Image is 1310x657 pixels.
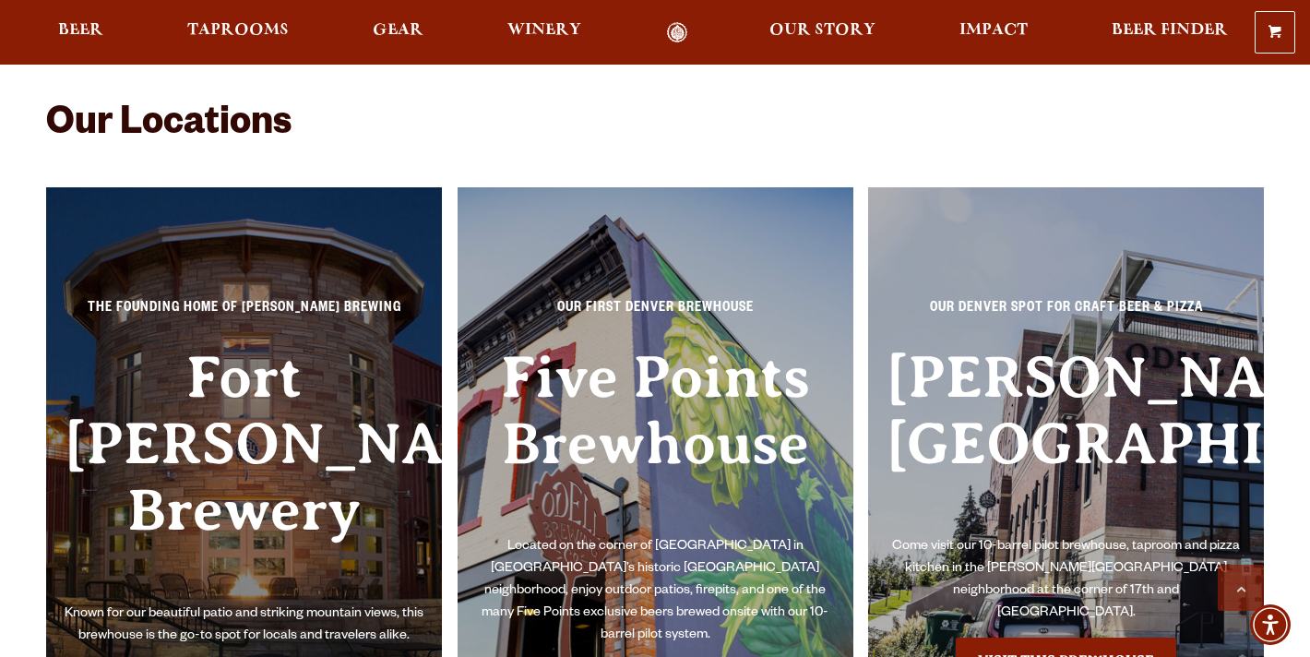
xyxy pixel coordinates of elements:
[175,22,301,43] a: Taprooms
[643,22,712,43] a: Odell Home
[361,22,435,43] a: Gear
[959,23,1028,38] span: Impact
[887,344,1245,537] h3: [PERSON_NAME][GEOGRAPHIC_DATA]
[373,23,423,38] span: Gear
[1218,565,1264,611] a: Scroll to top
[58,23,103,38] span: Beer
[65,603,423,648] p: Known for our beautiful patio and striking mountain views, this brewhouse is the go-to spot for l...
[769,23,875,38] span: Our Story
[947,22,1040,43] a: Impact
[187,23,289,38] span: Taprooms
[46,22,115,43] a: Beer
[757,22,887,43] a: Our Story
[1100,22,1240,43] a: Beer Finder
[65,344,423,603] h3: Fort [PERSON_NAME] Brewery
[887,298,1245,331] p: Our Denver spot for craft beer & pizza
[495,22,593,43] a: Winery
[887,536,1245,625] p: Come visit our 10-barrel pilot brewhouse, taproom and pizza kitchen in the [PERSON_NAME][GEOGRAPH...
[507,23,581,38] span: Winery
[1250,604,1291,645] div: Accessibility Menu
[46,104,1264,149] h2: Our Locations
[476,344,835,537] h3: Five Points Brewhouse
[65,298,423,331] p: The Founding Home of [PERSON_NAME] Brewing
[476,536,835,647] p: Located on the corner of [GEOGRAPHIC_DATA] in [GEOGRAPHIC_DATA]’s historic [GEOGRAPHIC_DATA] neig...
[476,298,835,331] p: Our First Denver Brewhouse
[1112,23,1228,38] span: Beer Finder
